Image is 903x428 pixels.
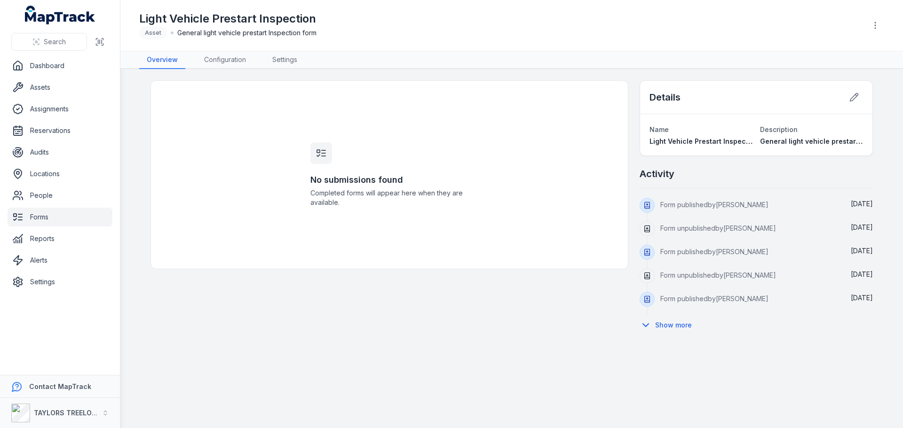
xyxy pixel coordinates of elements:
strong: TAYLORS TREELOPPING [34,409,112,417]
a: Forms [8,208,112,226]
span: Search [44,37,66,47]
span: Form published by [PERSON_NAME] [660,201,768,209]
a: Settings [265,51,305,69]
a: People [8,186,112,205]
span: Form unpublished by [PERSON_NAME] [660,224,776,232]
button: Search [11,33,87,51]
span: General light vehicle prestart Inspection form [177,28,317,38]
a: Settings [8,272,112,291]
span: Description [760,125,798,133]
h3: No submissions found [310,173,468,187]
h2: Activity [640,167,674,180]
span: [DATE] [851,247,873,255]
a: Dashboard [8,56,112,75]
a: MapTrack [25,6,95,24]
a: Locations [8,164,112,183]
a: Reports [8,229,112,248]
time: 01/09/2025, 3:04:41 pm [851,247,873,255]
a: Overview [139,51,185,69]
time: 01/09/2025, 3:04:52 pm [851,223,873,231]
h1: Light Vehicle Prestart Inspection [139,11,317,26]
a: Assignments [8,100,112,118]
a: Reservations [8,121,112,140]
span: Form published by [PERSON_NAME] [660,295,768,303]
span: [DATE] [851,200,873,208]
button: Show more [640,315,698,335]
div: Asset [139,26,167,39]
span: Form published by [PERSON_NAME] [660,248,768,256]
span: [DATE] [851,270,873,278]
strong: Contact MapTrack [29,382,91,390]
span: Light Vehicle Prestart Inspection [650,137,759,145]
span: [DATE] [851,223,873,231]
time: 01/09/2025, 2:39:49 pm [851,294,873,302]
time: 01/09/2025, 3:45:26 pm [851,200,873,208]
span: Form unpublished by [PERSON_NAME] [660,271,776,279]
a: Audits [8,143,112,162]
span: [DATE] [851,294,873,302]
a: Assets [8,78,112,97]
h2: Details [650,91,681,104]
a: Configuration [197,51,253,69]
time: 01/09/2025, 2:39:54 pm [851,270,873,278]
span: Completed forms will appear here when they are available. [310,188,468,207]
a: Alerts [8,251,112,270]
span: Name [650,125,669,133]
